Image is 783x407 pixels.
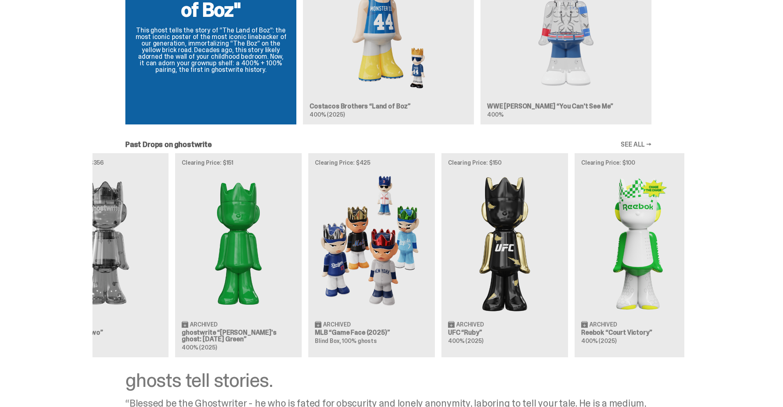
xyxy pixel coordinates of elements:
[315,329,428,336] h3: MLB “Game Face (2025)”
[315,160,428,166] p: Clearing Price: $425
[49,172,162,314] img: Two
[581,329,695,336] h3: Reebok “Court Victory”
[308,153,435,357] a: Clearing Price: $425 Game Face (2025) Archived
[190,322,217,327] span: Archived
[182,172,295,314] img: Schrödinger's ghost: Sunday Green
[487,103,645,110] h3: WWE [PERSON_NAME] “You Can't See Me”
[42,153,169,357] a: Clearing Price: $356 Two Archived
[448,172,561,314] img: Ruby
[448,160,561,166] p: Clearing Price: $150
[310,111,344,118] span: 400% (2025)
[182,329,295,343] h3: ghostwrite “[PERSON_NAME]'s ghost: [DATE] Green”
[441,153,568,357] a: Clearing Price: $150 Ruby Archived
[575,153,701,357] a: Clearing Price: $100 Court Victory Archived
[182,160,295,166] p: Clearing Price: $151
[175,153,302,357] a: Clearing Price: $151 Schrödinger's ghost: Sunday Green Archived
[310,103,467,110] h3: Costacos Brothers “Land of Boz”
[342,337,376,345] span: 100% ghosts
[49,329,162,336] h3: ghostwrite “Two”
[315,172,428,314] img: Game Face (2025)
[621,141,651,148] a: SEE ALL →
[581,337,616,345] span: 400% (2025)
[125,141,212,148] h2: Past Drops on ghostwrite
[49,160,162,166] p: Clearing Price: $356
[581,160,695,166] p: Clearing Price: $100
[135,27,286,73] p: This ghost tells the story of “The Land of Boz”: the most iconic poster of the most iconic lineba...
[448,329,561,336] h3: UFC “Ruby”
[589,322,617,327] span: Archived
[581,172,695,314] img: Court Victory
[323,322,351,327] span: Archived
[456,322,484,327] span: Archived
[315,337,341,345] span: Blind Box,
[487,111,503,118] span: 400%
[448,337,483,345] span: 400% (2025)
[182,344,217,351] span: 400% (2025)
[125,370,651,390] div: ghosts tell stories.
